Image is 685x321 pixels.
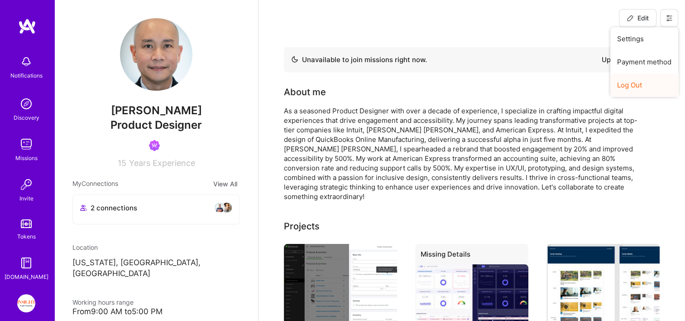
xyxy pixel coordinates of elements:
[284,219,320,233] div: Projects
[14,113,39,122] div: Discovery
[72,258,240,279] p: [US_STATE], [GEOGRAPHIC_DATA], [GEOGRAPHIC_DATA]
[120,18,192,91] img: User Avatar
[291,54,427,65] div: Unavailable to join missions right now.
[110,118,202,131] span: Product Designer
[15,153,38,163] div: Missions
[15,294,38,312] a: Insight Partners: Data & AI - Sourcing
[17,95,35,113] img: discovery
[72,243,240,252] div: Location
[284,85,326,99] div: About me
[149,140,160,151] img: Been on Mission
[610,73,678,97] button: Log Out
[17,53,35,71] img: bell
[21,219,32,228] img: tokens
[5,272,48,282] div: [DOMAIN_NAME]
[17,294,35,312] img: Insight Partners: Data & AI - Sourcing
[619,9,656,27] button: Edit
[72,298,134,306] span: Working hours range
[610,50,678,73] button: Payment method
[17,135,35,153] img: teamwork
[17,175,35,194] img: Invite
[80,204,87,211] i: icon Collaborator
[72,195,240,224] button: 2 connectionsavataravatar
[19,194,34,203] div: Invite
[627,14,649,23] span: Edit
[91,203,137,213] span: 2 connections
[129,158,195,168] span: Years Experience
[415,244,528,268] div: Missing Details
[610,27,678,50] button: Settings
[291,56,298,63] img: Availability
[214,202,225,213] img: avatar
[118,158,126,168] span: 15
[72,104,240,117] span: [PERSON_NAME]
[18,18,36,34] img: logo
[72,307,240,316] div: From 9:00 AM to 5:00 PM
[10,71,43,80] div: Notifications
[221,202,232,213] img: avatar
[602,54,652,65] div: Updated [DATE]
[17,254,35,272] img: guide book
[284,106,646,201] div: As a seasoned Product Designer with over a decade of experience, I specialize in crafting impactf...
[17,232,36,241] div: Tokens
[72,179,118,189] span: My Connections
[211,179,240,189] button: View All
